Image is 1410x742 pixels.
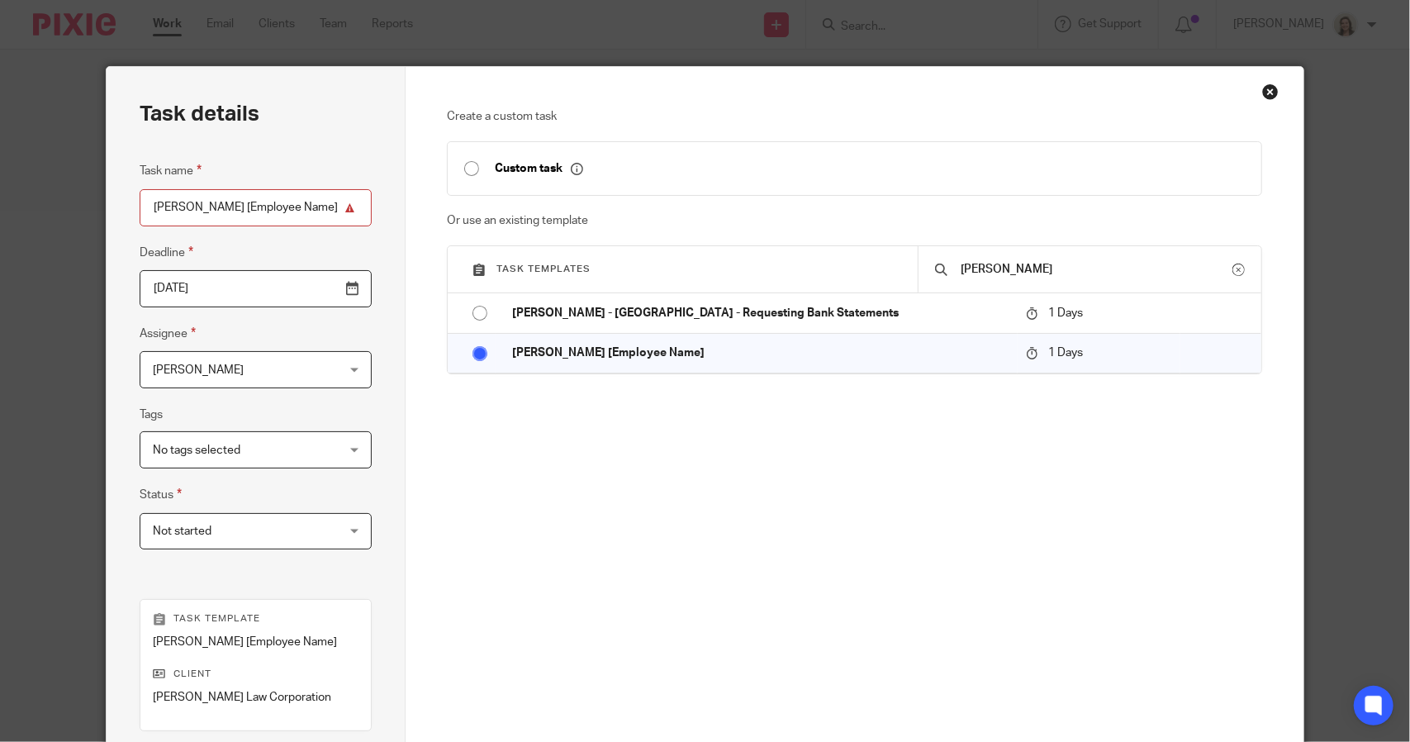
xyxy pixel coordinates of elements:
[153,526,211,537] span: Not started
[140,407,163,423] label: Tags
[153,668,358,681] p: Client
[447,212,1262,229] p: Or use an existing template
[140,243,193,262] label: Deadline
[447,108,1262,125] p: Create a custom task
[140,161,202,180] label: Task name
[512,305,1009,321] p: [PERSON_NAME] - [GEOGRAPHIC_DATA] - Requesting Bank Statements
[960,260,1232,278] input: Search...
[140,485,182,504] label: Status
[140,324,196,343] label: Assignee
[1049,347,1084,359] span: 1 Days
[153,364,244,376] span: [PERSON_NAME]
[496,264,591,273] span: Task templates
[1049,307,1084,319] span: 1 Days
[153,689,358,706] p: [PERSON_NAME] Law Corporation
[153,445,240,456] span: No tags selected
[512,345,1009,361] p: [PERSON_NAME] [Employee Name]
[1262,83,1279,100] div: Close this dialog window
[140,189,372,226] input: Task name
[153,612,358,625] p: Task template
[140,100,259,128] h2: Task details
[153,634,358,650] p: [PERSON_NAME] [Employee Name]
[140,270,372,307] input: Pick a date
[495,161,583,176] p: Custom task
